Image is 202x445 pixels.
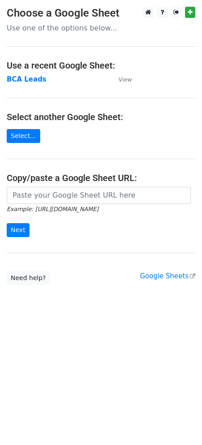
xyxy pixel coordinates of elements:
p: Use one of the options below... [7,23,195,33]
small: Example: [URL][DOMAIN_NAME] [7,206,98,212]
h4: Copy/paste a Google Sheet URL: [7,173,195,183]
a: Google Sheets [140,272,195,280]
a: Need help? [7,271,50,285]
input: Paste your Google Sheet URL here [7,187,191,204]
h4: Select another Google Sheet: [7,112,195,122]
a: BCA Leads [7,75,46,83]
a: View [109,75,132,83]
input: Next [7,223,29,237]
small: View [118,76,132,83]
h3: Choose a Google Sheet [7,7,195,20]
h4: Use a recent Google Sheet: [7,60,195,71]
a: Select... [7,129,40,143]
